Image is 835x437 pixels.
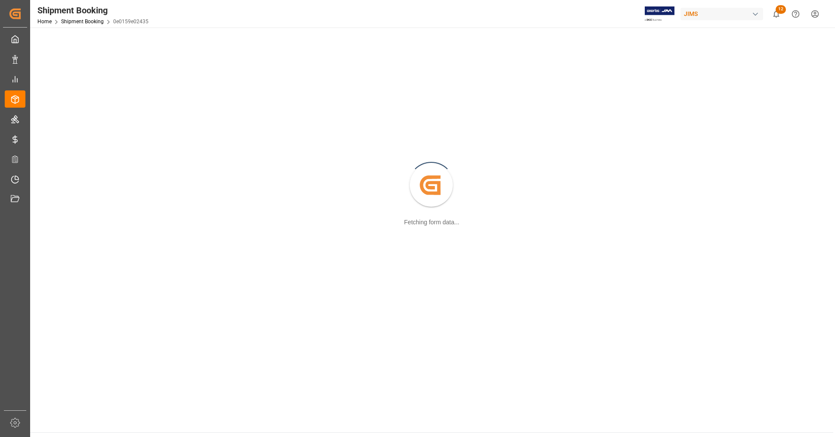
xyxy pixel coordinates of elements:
[680,6,767,22] button: JIMS
[680,8,763,20] div: JIMS
[37,4,148,17] div: Shipment Booking
[786,4,805,24] button: Help Center
[37,19,52,25] a: Home
[776,5,786,14] span: 12
[61,19,104,25] a: Shipment Booking
[767,4,786,24] button: show 12 new notifications
[645,6,674,22] img: Exertis%20JAM%20-%20Email%20Logo.jpg_1722504956.jpg
[404,218,459,227] div: Fetching form data...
